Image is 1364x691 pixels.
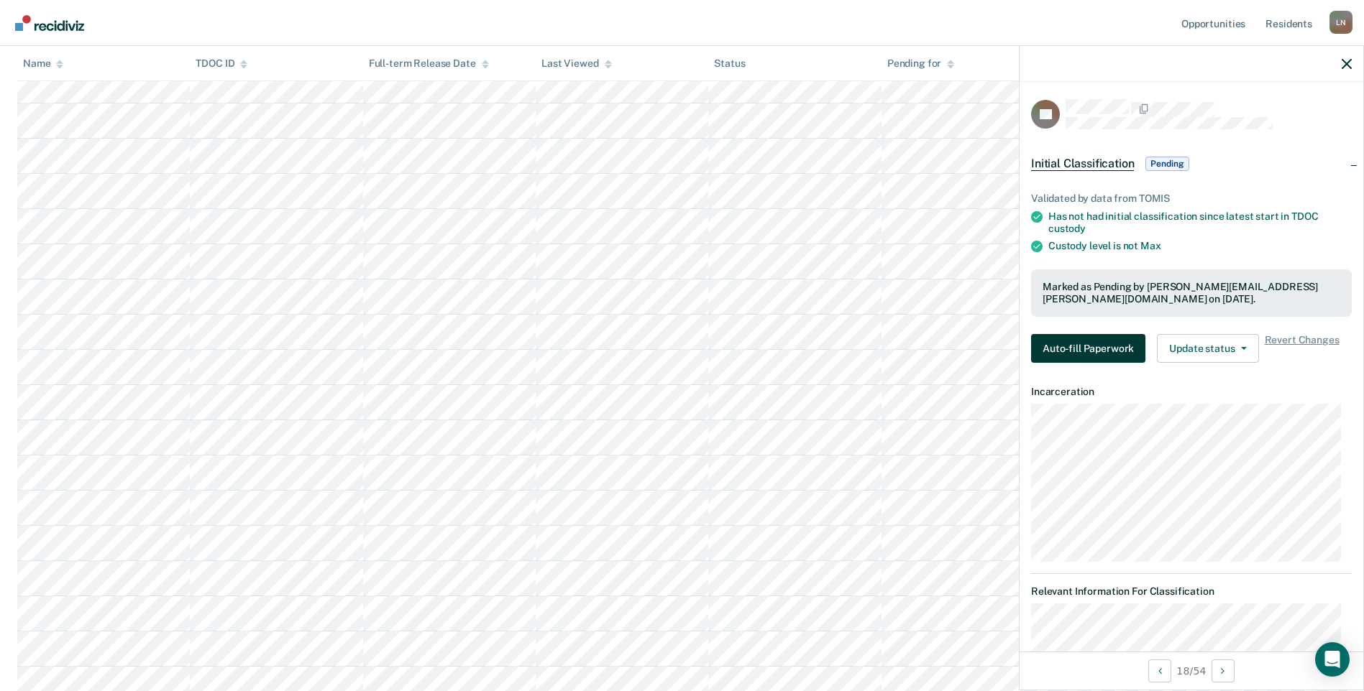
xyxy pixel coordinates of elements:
div: Status [714,57,745,70]
dt: Incarceration [1031,386,1352,398]
div: L N [1329,11,1352,34]
button: Auto-fill Paperwork [1031,334,1145,363]
span: custody [1048,223,1086,234]
div: Has not had initial classification since latest start in TDOC [1048,210,1352,235]
div: Last Viewed [541,57,611,70]
span: Max [1140,240,1161,251]
div: Validated by data from TOMIS [1031,193,1352,205]
div: Initial ClassificationPending [1020,141,1363,187]
span: Pending [1145,157,1189,171]
div: Full-term Release Date [369,57,489,70]
div: TDOC ID [196,57,247,70]
div: Name [23,57,63,70]
span: Initial Classification [1031,157,1134,171]
button: Update status [1157,334,1258,363]
a: Navigate to form link [1031,334,1151,363]
div: 18 / 54 [1020,651,1363,690]
span: Revert Changes [1265,334,1340,363]
div: Custody level is not [1048,240,1352,252]
img: Recidiviz [15,15,84,31]
div: Open Intercom Messenger [1315,642,1350,677]
div: Marked as Pending by [PERSON_NAME][EMAIL_ADDRESS][PERSON_NAME][DOMAIN_NAME] on [DATE]. [1043,281,1340,305]
dt: Relevant Information For Classification [1031,585,1352,598]
button: Profile dropdown button [1329,11,1352,34]
div: Pending for [887,57,954,70]
button: Next Opportunity [1212,659,1235,682]
button: Previous Opportunity [1148,659,1171,682]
